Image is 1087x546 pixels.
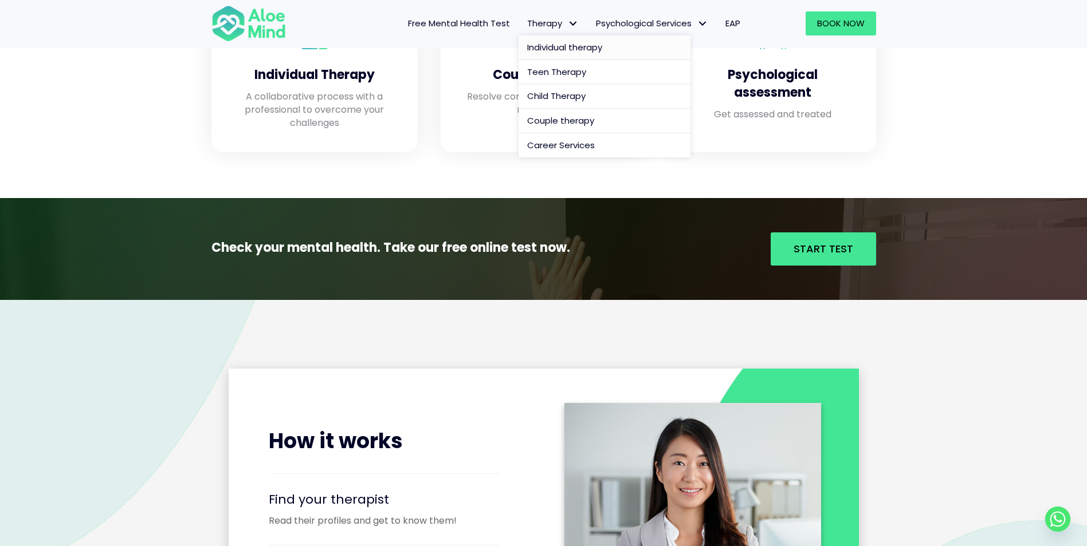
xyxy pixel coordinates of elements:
a: Teen Therapy [519,60,690,85]
img: Aloe mind Logo [211,5,286,42]
a: Couple therapy [519,109,690,133]
a: Career Services [519,133,690,157]
a: EAP [717,11,749,35]
h4: Couple Therapy [464,66,624,84]
a: Book Now [806,11,876,35]
a: Find your therapist [269,490,389,508]
a: Start Test [771,232,876,266]
a: Psychological ServicesPsychological Services: submenu [587,11,717,35]
p: Resolve conflict and improve your relationship [464,90,624,116]
span: Couple therapy [527,114,594,126]
a: Individual therapy [519,35,690,60]
span: Therapy: submenu [565,15,582,32]
span: Free Mental Health Test [408,17,510,29]
a: Whatsapp [1045,507,1070,532]
span: Psychological Services: submenu [694,15,711,32]
a: Aloe Mind Malaysia | Mental Healthcare Services in Malaysia and Singapore Individual Therapy A co... [223,1,406,141]
span: How it works [269,426,403,456]
span: Psychological Services [596,17,708,29]
span: Career Services [527,139,595,151]
span: Child Therapy [527,90,586,102]
p: A collaborative process with a professional to overcome your challenges [234,90,395,130]
a: Child Therapy [519,84,690,109]
p: Read their profiles and get to know them! [269,514,532,527]
h4: Individual Therapy [234,66,395,84]
a: Aloe Mind Malaysia | Mental Healthcare Services in Malaysia and Singapore Psychological assessmen... [681,1,865,141]
p: Get assessed and treated [693,108,853,121]
span: Start Test [794,242,853,256]
a: Aloe Mind Malaysia | Mental Healthcare Services in Malaysia and Singapore Couple Therapy Resolve ... [452,1,635,141]
span: Teen Therapy [527,66,586,78]
a: Free Mental Health Test [399,11,519,35]
h4: Psychological assessment [693,66,853,102]
span: Therapy [527,17,579,29]
p: Check your mental health. Take our free online test now. [211,239,619,257]
nav: Menu [301,11,749,35]
span: Book Now [817,17,865,29]
a: TherapyTherapy: submenu [519,11,587,35]
span: Individual therapy [527,41,602,53]
span: EAP [725,17,740,29]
